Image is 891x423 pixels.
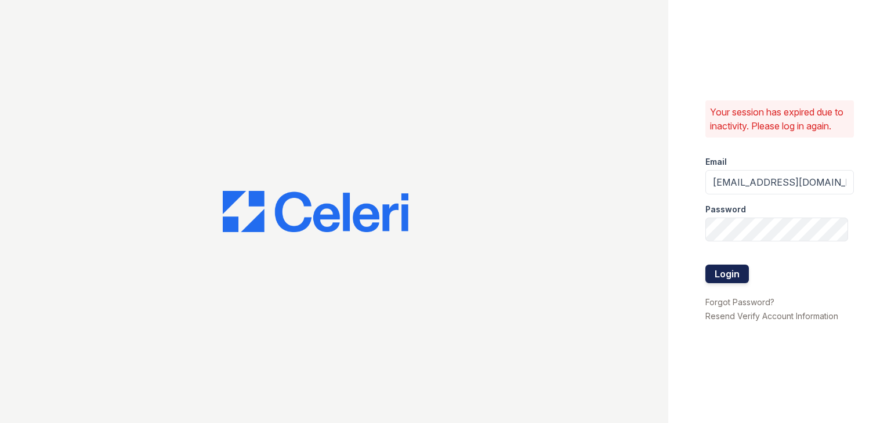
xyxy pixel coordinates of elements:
[705,297,774,307] a: Forgot Password?
[710,105,849,133] p: Your session has expired due to inactivity. Please log in again.
[705,204,746,215] label: Password
[705,156,727,168] label: Email
[223,191,408,233] img: CE_Logo_Blue-a8612792a0a2168367f1c8372b55b34899dd931a85d93a1a3d3e32e68fde9ad4.png
[705,311,838,321] a: Resend Verify Account Information
[705,265,749,283] button: Login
